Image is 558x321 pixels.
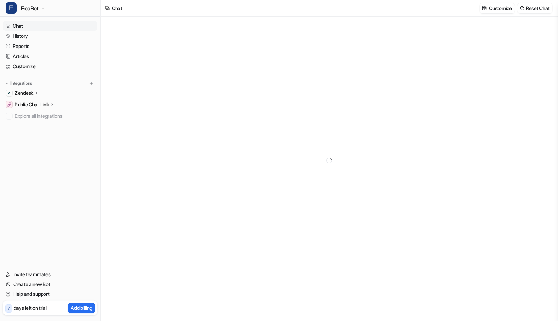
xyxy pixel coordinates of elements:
[15,101,49,108] p: Public Chat Link
[520,6,524,11] img: reset
[10,80,32,86] p: Integrations
[8,305,10,312] p: 7
[3,270,97,279] a: Invite teammates
[517,3,552,13] button: Reset Chat
[3,41,97,51] a: Reports
[4,81,9,86] img: expand menu
[15,90,33,97] p: Zendesk
[3,31,97,41] a: History
[89,81,94,86] img: menu_add.svg
[3,51,97,61] a: Articles
[482,6,487,11] img: customize
[112,5,122,12] div: Chat
[68,303,95,313] button: Add billing
[489,5,512,12] p: Customize
[15,110,95,122] span: Explore all integrations
[3,289,97,299] a: Help and support
[3,111,97,121] a: Explore all integrations
[7,91,11,95] img: Zendesk
[6,113,13,120] img: explore all integrations
[21,3,39,13] span: EcoBot
[3,21,97,31] a: Chat
[71,304,92,312] p: Add billing
[3,62,97,71] a: Customize
[3,279,97,289] a: Create a new Bot
[14,304,47,312] p: days left on trial
[6,2,17,14] span: E
[480,3,514,13] button: Customize
[7,102,11,107] img: Public Chat Link
[3,80,34,87] button: Integrations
